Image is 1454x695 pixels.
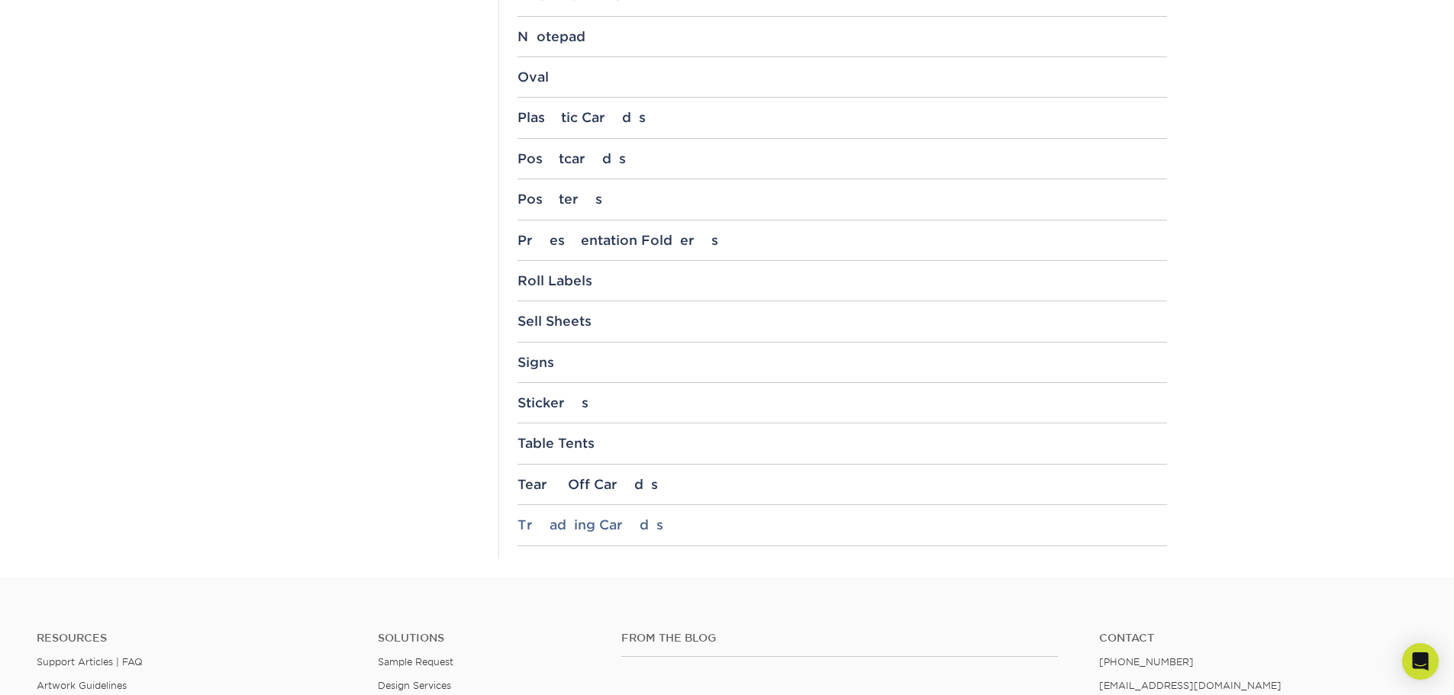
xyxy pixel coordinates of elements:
div: Posters [517,191,1167,207]
div: Open Intercom Messenger [1402,643,1439,680]
a: Design Services [378,680,451,691]
h4: Solutions [378,632,598,645]
div: Trading Cards [517,517,1167,533]
a: Contact [1099,632,1417,645]
div: Tear Off Cards [517,477,1167,492]
div: Postcards [517,151,1167,166]
h4: Resources [37,632,355,645]
div: Plastic Cards [517,110,1167,125]
div: Signs [517,355,1167,370]
h4: From the Blog [621,632,1058,645]
div: Table Tents [517,436,1167,451]
div: Presentation Folders [517,233,1167,248]
a: Sample Request [378,656,453,668]
div: Oval [517,69,1167,85]
div: Roll Labels [517,273,1167,288]
a: [PHONE_NUMBER] [1099,656,1194,668]
div: Sell Sheets [517,314,1167,329]
iframe: Google Customer Reviews [4,648,130,690]
div: Notepad [517,29,1167,44]
a: [EMAIL_ADDRESS][DOMAIN_NAME] [1099,680,1282,691]
div: Stickers [517,395,1167,410]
